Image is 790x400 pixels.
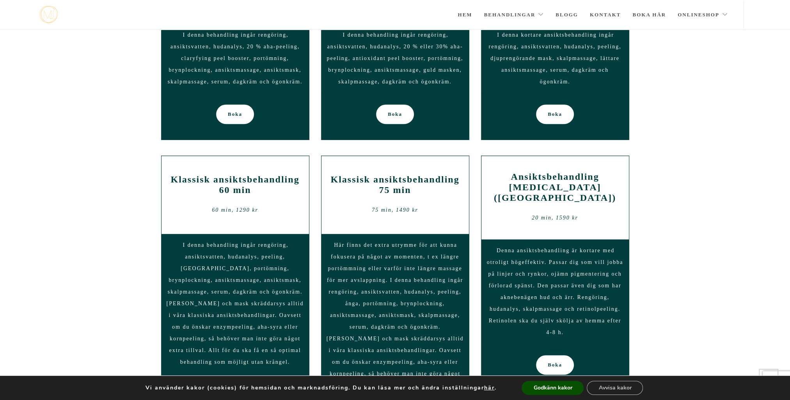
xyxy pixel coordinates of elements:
h2: Klassisk ansiktsbehandling 75 min [327,174,463,195]
span: Boka [388,104,402,124]
a: Behandlingar [484,1,544,28]
span: Boka [548,355,562,375]
span: I denna behandling ingår rengöring, ansiktsvatten, hudanalys, 20 % eller 30% aha- peeling, antiox... [327,32,463,85]
span: I denna kortare ansiktsbehandling ingår rengöring, ansiktsvatten, hudanalys, peeling, djuprengöra... [489,32,621,85]
button: Godkänn kakor [522,381,584,395]
span: Boka [228,104,242,124]
span: I denna behandling ingår rengöring, ansiktsvatten, hudanalys, peeling, [GEOGRAPHIC_DATA], portömn... [167,242,304,365]
a: Boka [536,104,574,124]
a: Hem [458,1,472,28]
a: Blogg [556,1,578,28]
button: Avvisa kakor [587,381,643,395]
div: 60 min, 1290 kr [167,204,303,216]
img: mjstudio [39,6,58,23]
span: Denna ansiktsbehandling är kortare med otroligt högeffektiv. Passar dig som vill jobba på linjer ... [487,248,623,335]
a: Boka [536,355,574,375]
a: Boka här [632,1,666,28]
div: 75 min, 1490 kr [327,204,463,216]
div: 20 min, 1590 kr [487,212,623,224]
a: Onlineshop [678,1,728,28]
h2: Ansiktsbehandling [MEDICAL_DATA] ([GEOGRAPHIC_DATA]) [487,172,623,203]
a: Boka [216,104,254,124]
button: här [484,384,495,391]
a: Boka [376,104,414,124]
a: Kontakt [590,1,621,28]
span: I denna behandling ingår rengöring, ansiktsvatten, hudanalys, 20 % aha-peeling, claryfying peel b... [168,32,303,85]
a: mjstudio mjstudio mjstudio [39,6,58,23]
p: Vi använder kakor (cookies) för hemsidan och marknadsföring. Du kan läsa mer och ändra inställnin... [146,384,497,391]
span: Boka [548,104,562,124]
span: Här finns det extra utrymme för att kunna fokusera på något av momenten, t ex längre portömmning ... [327,242,464,400]
h2: Klassisk ansiktsbehandling 60 min [167,174,303,195]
